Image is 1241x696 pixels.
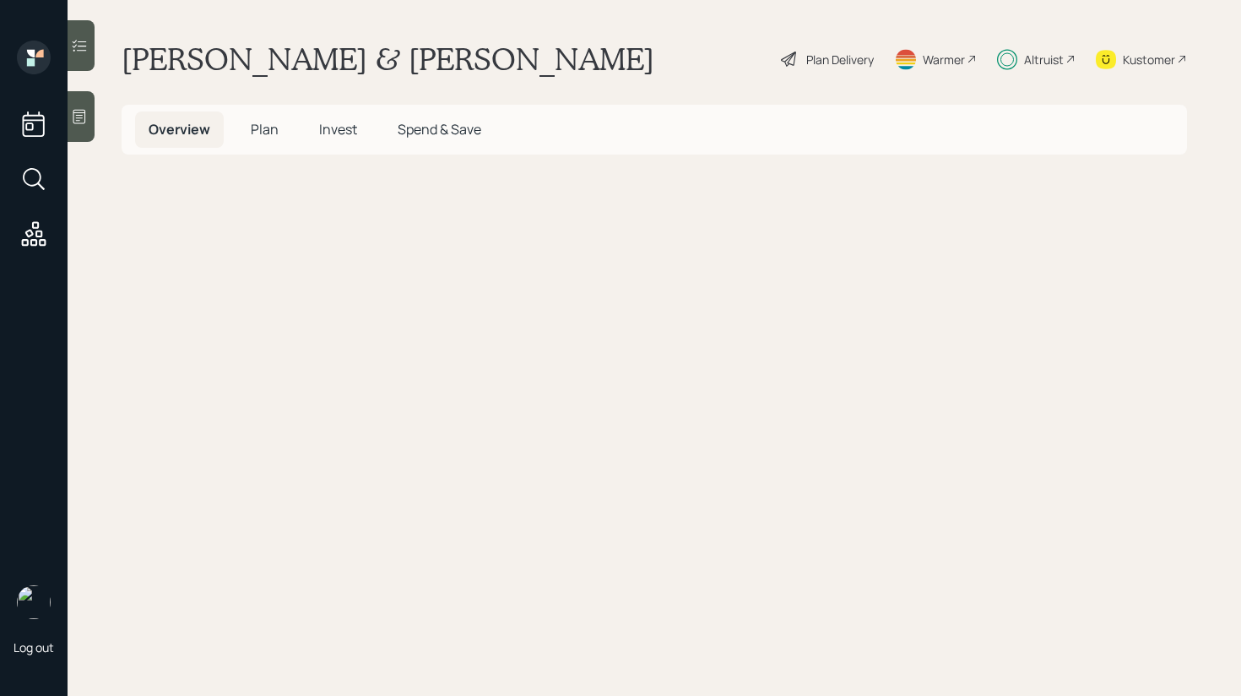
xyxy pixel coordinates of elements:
[1024,51,1064,68] div: Altruist
[1123,51,1175,68] div: Kustomer
[806,51,874,68] div: Plan Delivery
[149,120,210,139] span: Overview
[14,639,54,655] div: Log out
[122,41,654,78] h1: [PERSON_NAME] & [PERSON_NAME]
[251,120,279,139] span: Plan
[923,51,965,68] div: Warmer
[398,120,481,139] span: Spend & Save
[17,585,51,619] img: retirable_logo.png
[319,120,357,139] span: Invest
